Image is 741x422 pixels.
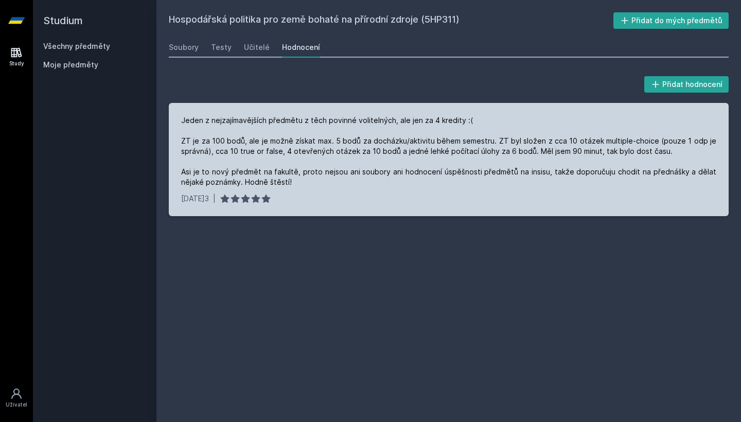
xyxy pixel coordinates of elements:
[169,37,199,58] a: Soubory
[169,42,199,52] div: Soubory
[211,42,232,52] div: Testy
[6,401,27,409] div: Uživatel
[181,115,716,187] div: Jeden z nejzajímavějších předmětu z těch povinné volitelných, ale jen za 4 kredity :( ZT je za 10...
[43,60,98,70] span: Moje předměty
[244,37,270,58] a: Učitelé
[9,60,24,67] div: Study
[613,12,729,29] button: Přidat do mých předmětů
[2,382,31,414] a: Uživatel
[211,37,232,58] a: Testy
[282,37,320,58] a: Hodnocení
[169,12,613,29] h2: Hospodářská politika pro země bohaté na přírodní zdroje (5HP311)
[2,41,31,73] a: Study
[282,42,320,52] div: Hodnocení
[244,42,270,52] div: Učitelé
[644,76,729,93] button: Přidat hodnocení
[181,194,209,204] div: [DATE]3
[213,194,216,204] div: |
[43,42,110,50] a: Všechny předměty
